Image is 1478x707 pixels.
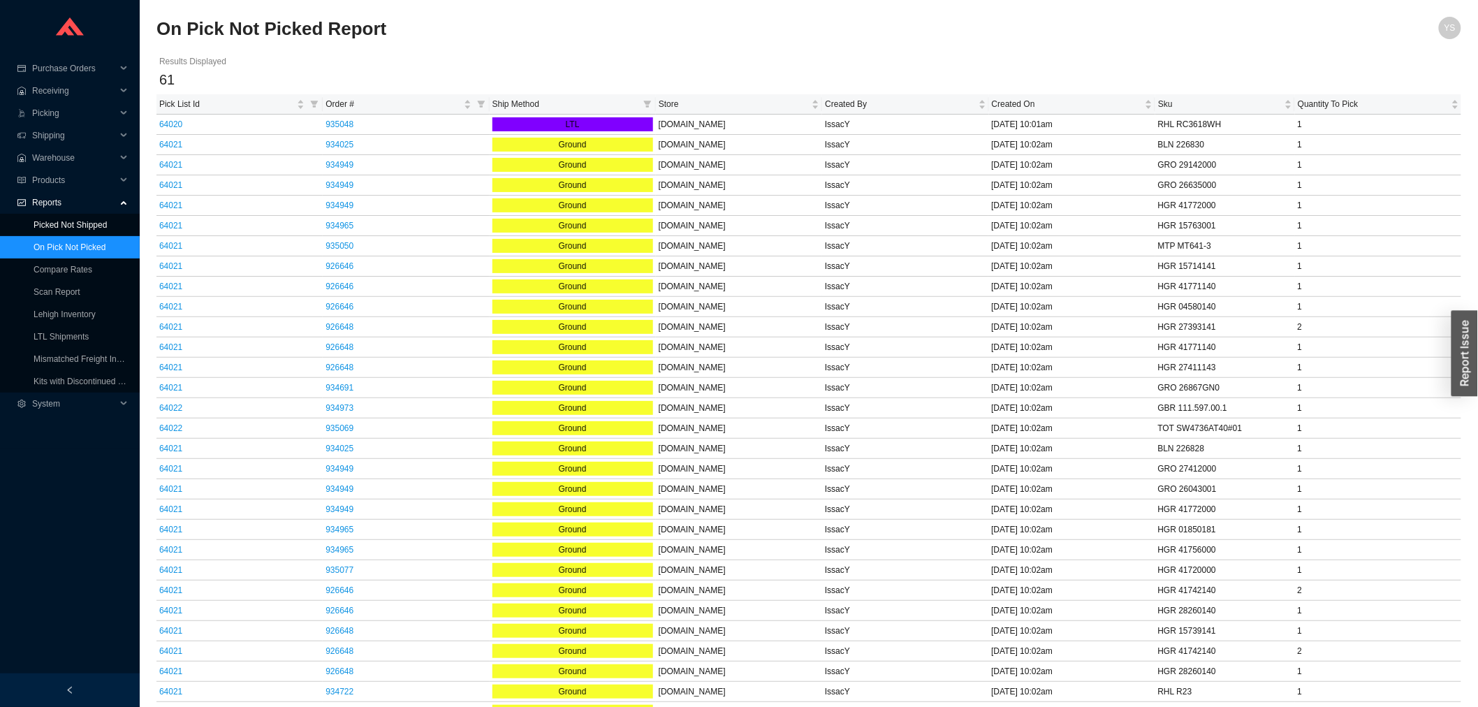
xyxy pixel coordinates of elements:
[1155,94,1295,115] th: Sku sortable
[325,444,353,453] a: 934025
[325,221,353,231] a: 934965
[1155,337,1295,358] td: HGR 41771140
[159,504,182,514] a: 64021
[1155,439,1295,459] td: BLN 226828
[492,178,653,192] div: Ground
[325,261,353,271] a: 926646
[1155,560,1295,581] td: HGR 41720000
[822,155,988,175] td: IssacY
[492,482,653,496] div: Ground
[822,196,988,216] td: IssacY
[492,239,653,253] div: Ground
[822,216,988,236] td: IssacY
[159,97,294,111] span: Pick List Id
[822,277,988,297] td: IssacY
[656,621,822,641] td: [DOMAIN_NAME]
[988,581,1155,601] td: [DATE] 10:02am
[988,560,1155,581] td: [DATE] 10:02am
[32,80,116,102] span: Receiving
[659,97,809,111] span: Store
[492,97,638,111] span: Ship Method
[492,360,653,374] div: Ground
[159,646,182,656] a: 64021
[1158,97,1282,111] span: Sku
[32,393,116,415] span: System
[1295,216,1461,236] td: 1
[32,147,116,169] span: Warehouse
[988,641,1155,662] td: [DATE] 10:02am
[1155,621,1295,641] td: HGR 15739141
[1295,601,1461,621] td: 1
[822,175,988,196] td: IssacY
[1295,682,1461,702] td: 1
[656,155,822,175] td: [DOMAIN_NAME]
[492,502,653,516] div: Ground
[17,64,27,73] span: credit-card
[159,565,182,575] a: 64021
[656,175,822,196] td: [DOMAIN_NAME]
[988,317,1155,337] td: [DATE] 10:02am
[988,662,1155,682] td: [DATE] 10:02am
[1295,641,1461,662] td: 2
[34,265,92,275] a: Compare Rates
[325,565,353,575] a: 935077
[988,297,1155,317] td: [DATE] 10:02am
[1295,317,1461,337] td: 2
[1155,662,1295,682] td: HGR 28260140
[325,363,353,372] a: 926648
[988,378,1155,398] td: [DATE] 10:02am
[656,479,822,500] td: [DOMAIN_NAME]
[822,641,988,662] td: IssacY
[822,682,988,702] td: IssacY
[1155,358,1295,378] td: HGR 27411143
[34,309,96,319] a: Lehigh Inventory
[656,196,822,216] td: [DOMAIN_NAME]
[159,444,182,453] a: 64021
[492,563,653,577] div: Ground
[17,198,27,207] span: fund
[34,287,80,297] a: Scan Report
[325,423,353,433] a: 935069
[325,160,353,170] a: 934949
[988,601,1155,621] td: [DATE] 10:02am
[1155,479,1295,500] td: GRO 26043001
[325,687,353,697] a: 934722
[32,102,116,124] span: Picking
[492,158,653,172] div: Ground
[988,500,1155,520] td: [DATE] 10:02am
[822,378,988,398] td: IssacY
[1295,540,1461,560] td: 1
[492,644,653,658] div: Ground
[17,176,27,184] span: read
[656,358,822,378] td: [DOMAIN_NAME]
[325,666,353,676] a: 926648
[159,666,182,676] a: 64021
[492,583,653,597] div: Ground
[656,641,822,662] td: [DOMAIN_NAME]
[825,97,975,111] span: Created By
[1155,459,1295,479] td: GRO 27412000
[1155,418,1295,439] td: TOT SW4736AT40#01
[325,342,353,352] a: 926648
[822,601,988,621] td: IssacY
[656,418,822,439] td: [DOMAIN_NAME]
[325,585,353,595] a: 926646
[656,398,822,418] td: [DOMAIN_NAME]
[1295,175,1461,196] td: 1
[159,545,182,555] a: 64021
[492,523,653,537] div: Ground
[492,198,653,212] div: Ground
[992,97,1142,111] span: Created On
[34,220,107,230] a: Picked Not Shipped
[492,401,653,415] div: Ground
[822,94,988,115] th: Created By sortable
[325,545,353,555] a: 934965
[159,687,182,697] a: 64021
[492,543,653,557] div: Ground
[988,135,1155,155] td: [DATE] 10:02am
[1295,277,1461,297] td: 1
[325,97,460,111] span: Order #
[988,540,1155,560] td: [DATE] 10:02am
[34,332,89,342] a: LTL Shipments
[1155,581,1295,601] td: HGR 41742140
